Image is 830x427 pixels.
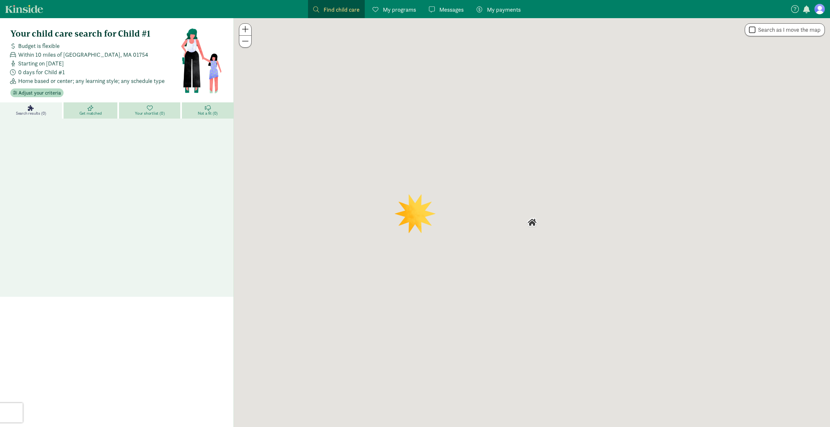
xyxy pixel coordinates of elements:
[182,102,233,119] a: Not a fit (0)
[18,50,148,59] span: Within 10 miles of [GEOGRAPHIC_DATA], MA 01754
[198,111,218,116] span: Not a fit (0)
[755,26,821,34] label: Search as I move the map
[16,111,46,116] span: Search results (0)
[18,76,165,85] span: Home based or center; any learning style; any schedule type
[10,88,64,98] button: Adjust your criteria
[79,111,102,116] span: Get matched
[119,102,182,119] a: Your shortlist (0)
[18,59,64,68] span: Starting on [DATE]
[135,111,164,116] span: Your shortlist (0)
[324,5,360,14] span: Find child care
[5,5,43,13] a: Kinside
[64,102,119,119] a: Get matched
[18,41,60,50] span: Budget is flexible
[439,5,464,14] span: Messages
[10,29,181,39] h4: Your child care search for Child #1
[527,217,538,228] div: Click to see details
[487,5,521,14] span: My payments
[18,68,65,76] span: 0 days for Child #1
[18,89,61,97] span: Adjust your criteria
[383,5,416,14] span: My programs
